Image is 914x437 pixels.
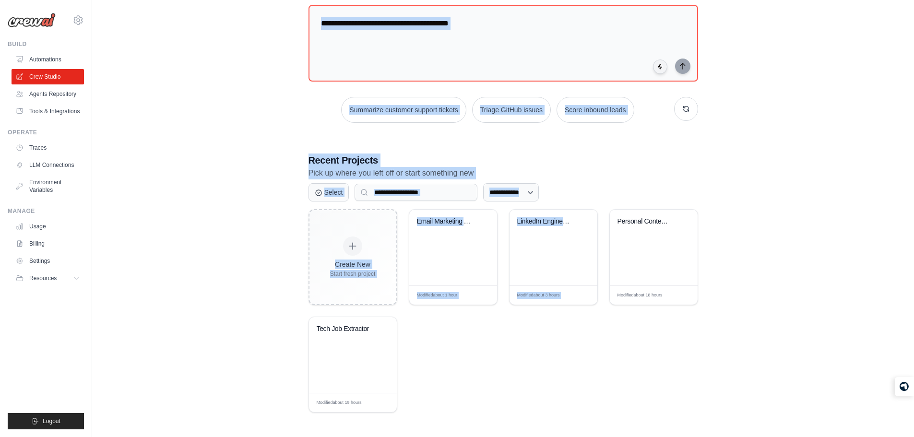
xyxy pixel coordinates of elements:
p: Pick up where you left off or start something new [309,167,698,179]
button: Select [309,183,349,201]
a: LLM Connections [12,157,84,173]
span: Edit [374,399,382,406]
div: Email Marketing Automation Suite [417,217,475,226]
div: Operate [8,129,84,136]
a: Crew Studio [12,69,84,84]
div: Build [8,40,84,48]
span: Logout [43,417,60,425]
span: Edit [574,292,582,299]
button: Click to speak your automation idea [653,59,667,74]
a: Settings [12,253,84,269]
div: Personal Content Discovery & Curation [617,217,676,226]
span: Edit [675,292,683,299]
a: Tools & Integrations [12,104,84,119]
span: Modified about 3 hours [517,292,560,299]
span: Resources [29,274,57,282]
button: Logout [8,413,84,429]
h3: Recent Projects [309,154,698,167]
a: Traces [12,140,84,155]
a: Billing [12,236,84,251]
div: Create New [330,260,376,269]
span: Edit [474,292,482,299]
img: Logo [8,13,56,27]
button: Resources [12,271,84,286]
span: Modified about 1 hour [417,292,458,299]
a: Agents Repository [12,86,84,102]
div: LinkedIn Engineering Team Growth Analyzer [517,217,575,226]
div: Tech Job Extractor [317,325,375,333]
div: Manage [8,207,84,215]
div: Start fresh project [330,270,376,278]
a: Automations [12,52,84,67]
button: Get new suggestions [674,97,698,121]
span: Modified about 19 hours [317,400,362,406]
a: Usage [12,219,84,234]
span: Modified about 18 hours [617,292,663,299]
button: Score inbound leads [557,97,634,123]
a: Environment Variables [12,175,84,198]
button: Summarize customer support tickets [341,97,466,123]
button: Triage GitHub issues [472,97,551,123]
